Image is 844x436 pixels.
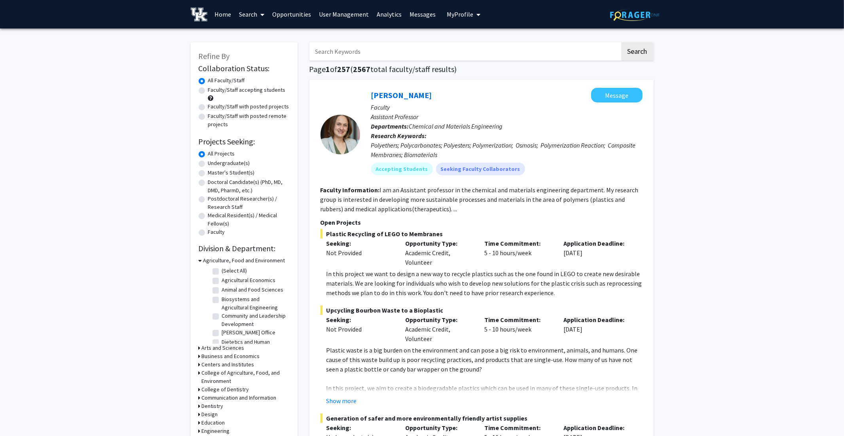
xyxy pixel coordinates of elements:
label: Community and Leadership Development [222,312,288,328]
div: [DATE] [558,239,637,267]
p: In this project, we aim to create a biodegradable plastics which can be used in many of these sin... [326,383,643,431]
a: Opportunities [268,0,315,28]
label: All Projects [208,150,235,158]
div: [DATE] [558,315,637,343]
p: Opportunity Type: [405,239,472,248]
span: Refine By [199,51,230,61]
a: Search [235,0,268,28]
div: 5 - 10 hours/week [478,315,558,343]
p: Opportunity Type: [405,423,472,432]
b: Research Keywords: [371,132,427,140]
h3: Dentistry [202,402,224,410]
label: Postdoctoral Researcher(s) / Research Staff [208,195,290,211]
h3: Engineering [202,427,230,435]
span: 2567 [353,64,371,74]
p: Application Deadline: [563,239,631,248]
a: [PERSON_NAME] [371,90,432,100]
p: Open Projects [321,218,643,227]
h3: Communication and Information [202,394,277,402]
h3: Business and Economics [202,352,260,360]
img: ForagerOne Logo [610,9,660,21]
fg-read-more: I am an Assistant professor in the chemical and materials engineering department. My research gro... [321,186,639,213]
label: [PERSON_NAME] Office [222,328,276,337]
button: Search [621,42,654,61]
div: Not Provided [326,248,394,258]
p: Opportunity Type: [405,315,472,324]
button: Show more [326,396,357,406]
div: Academic Credit, Volunteer [399,315,478,343]
h2: Division & Department: [199,244,290,253]
h3: Centers and Institutes [202,360,254,369]
mat-chip: Seeking Faculty Collaborators [436,163,525,175]
label: Biosystems and Agricultural Engineering [222,295,288,312]
label: Faculty/Staff with posted projects [208,102,289,111]
p: Assistant Professor [371,112,643,121]
mat-chip: Accepting Students [371,163,433,175]
p: Seeking: [326,239,394,248]
p: Seeking: [326,315,394,324]
div: 5 - 10 hours/week [478,239,558,267]
p: Time Commitment: [484,239,552,248]
label: Faculty/Staff accepting students [208,86,286,94]
label: Medical Resident(s) / Medical Fellow(s) [208,211,290,228]
label: Agricultural Economics [222,276,276,284]
h3: Arts and Sciences [202,344,245,352]
p: Time Commitment: [484,315,552,324]
label: Undergraduate(s) [208,159,250,167]
iframe: Chat [6,400,34,430]
div: Not Provided [326,324,394,334]
h3: College of Dentistry [202,385,249,394]
label: Faculty/Staff with posted remote projects [208,112,290,129]
label: Doctoral Candidate(s) (PhD, MD, DMD, PharmD, etc.) [208,178,290,195]
span: Generation of safer and more environmentally friendly artist supplies [321,413,643,423]
h2: Projects Seeking: [199,137,290,146]
a: Messages [406,0,440,28]
span: 1 [326,64,330,74]
p: Plastic waste is a big burden on the environment and can pose a big risk to environment, animals,... [326,345,643,374]
div: Polyethers; Polycarbonates; Polyesters; Polymerization; Osmosis; Polymerization Reaction; Composi... [371,140,643,159]
p: Application Deadline: [563,315,631,324]
p: Time Commitment: [484,423,552,432]
p: Faculty [371,102,643,112]
button: Message Malgorzata Chwatko [591,88,643,102]
span: Plastic Recycling of LEGO to Membranes [321,229,643,239]
a: Analytics [373,0,406,28]
span: Upcycling Bourbon Waste to a Bioplastic [321,305,643,315]
p: Application Deadline: [563,423,631,432]
label: Master's Student(s) [208,169,255,177]
h2: Collaboration Status: [199,64,290,73]
p: In this project we want to design a new way to recycle plastics such as the one found in LEGO to ... [326,269,643,298]
b: Departments: [371,122,409,130]
b: Faculty Information: [321,186,380,194]
h3: Agriculture, Food and Environment [203,256,285,265]
label: Animal and Food Sciences [222,286,284,294]
span: My Profile [447,10,473,18]
label: Faculty [208,228,225,236]
label: All Faculty/Staff [208,76,245,85]
a: Home [211,0,235,28]
img: University of Kentucky Logo [191,8,208,21]
input: Search Keywords [309,42,620,61]
span: 257 [338,64,351,74]
p: Seeking: [326,423,394,432]
h3: College of Agriculture, Food, and Environment [202,369,290,385]
label: Dietetics and Human Nutrition [222,338,288,354]
div: Academic Credit, Volunteer [399,239,478,267]
a: User Management [315,0,373,28]
h1: Page of ( total faculty/staff results) [309,64,654,74]
h3: Education [202,419,225,427]
h3: Design [202,410,218,419]
label: (Select All) [222,267,247,275]
span: Chemical and Materials Engineering [409,122,503,130]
